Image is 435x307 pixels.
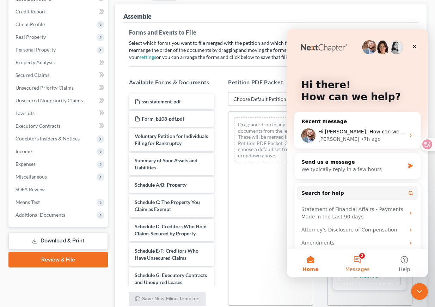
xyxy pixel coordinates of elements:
span: Income [16,148,32,154]
span: Schedule E/F: Creditors Who Have Unsecured Claims [135,248,198,261]
span: Expenses [16,161,36,167]
h5: Available Forms & Documents [129,78,214,86]
span: Personal Property [16,47,56,53]
span: SOFA Review [16,186,45,192]
span: Executory Contracts [16,123,61,129]
a: Review & File [8,252,108,267]
span: Schedule D: Creditors Who Hold Claims Secured by Property [135,223,207,236]
span: Means Test [16,199,40,205]
span: Schedule G: Executory Contracts and Unexpired Leases [135,272,207,285]
iframe: Intercom live chat [411,283,428,300]
a: Property Analysis [10,56,108,69]
span: Form_b108-pdf.pdf [142,116,184,122]
span: Codebtors Insiders & Notices [16,136,80,142]
span: Lawsuits [16,110,35,116]
span: Secured Claims [16,72,49,78]
p: Select which forms you want to file merged with the petition and which forms you want to file as ... [129,40,413,61]
span: Additional Documents [16,212,65,218]
span: Schedule A/B: Property [135,182,186,188]
iframe: Intercom live chat [287,29,428,277]
a: Secured Claims [10,69,108,82]
span: Petition PDF Packet [228,79,283,85]
span: Property Analysis [16,59,55,65]
span: Unsecured Nonpriority Claims [16,97,83,103]
span: Schedule C: The Property You Claim as Exempt [135,199,200,212]
a: SOFA Review [10,183,108,196]
span: Credit Report [16,8,46,14]
span: Real Property [16,34,46,40]
span: Miscellaneous [16,174,47,180]
span: Unsecured Priority Claims [16,85,74,91]
button: Save New Filing Template [129,292,206,307]
span: Voluntary Petition for Individuals Filing for Bankruptcy [135,133,208,146]
div: Assemble [123,12,152,20]
span: ssn statement-pdf [142,98,181,104]
a: Executory Contracts [10,120,108,132]
a: Download & Print [8,233,108,249]
span: Client Profile [16,21,45,27]
div: Drag-and-drop in any documents from the left. These will be merged into the Petition PDF Packet. ... [234,118,307,162]
a: Credit Report [10,5,108,18]
a: Lawsuits [10,107,108,120]
h5: Forms and Events to File [129,28,413,37]
a: Unsecured Priority Claims [10,82,108,94]
a: Unsecured Nonpriority Claims [10,94,108,107]
span: Summary of Your Assets and Liabilities [135,157,197,170]
a: settings [139,54,156,60]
